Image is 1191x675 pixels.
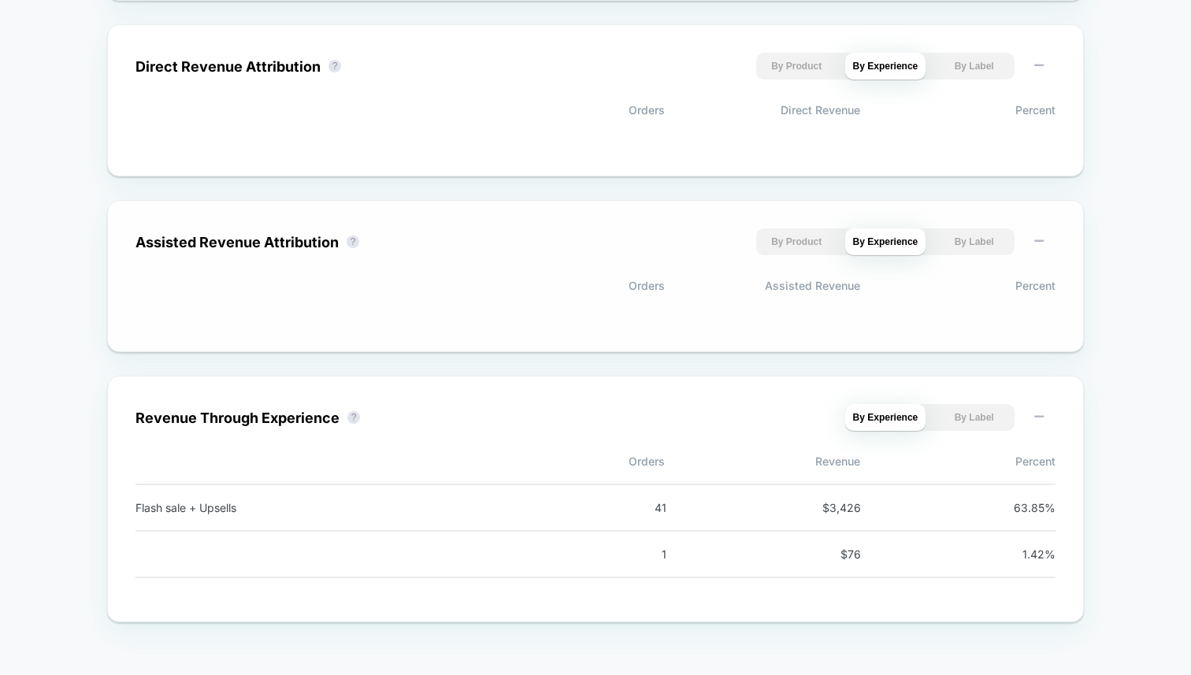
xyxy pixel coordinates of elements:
span: $ 76 [790,547,861,561]
button: ? [328,60,341,72]
button: By Experience [845,53,926,80]
span: Percent [860,454,1056,468]
span: 1.42 % [985,547,1056,561]
div: Direct Revenue Attribution [135,58,321,75]
button: By Label [933,53,1015,80]
span: Orders [469,103,665,117]
div: Flash sale + Upsells [135,501,550,514]
span: Revenue [665,454,860,468]
span: 41 [595,501,666,514]
button: By Experience [845,404,926,431]
button: By Product [756,53,837,80]
span: Percent [860,103,1056,117]
button: ? [347,411,360,424]
button: ? [347,236,359,248]
div: Assisted Revenue Attribution [135,234,339,250]
span: Orders [469,279,665,292]
button: By Label [933,228,1015,255]
span: Assisted Revenue [665,279,860,292]
span: Orders [469,454,665,468]
span: Direct Revenue [665,103,860,117]
span: Percent [860,279,1056,292]
span: $ 3,426 [790,501,861,514]
button: By Experience [845,228,926,255]
button: By Product [756,228,837,255]
div: Revenue Through Experience [135,410,339,426]
span: 63.85 % [985,501,1056,514]
button: By Label [933,404,1015,431]
span: 1 [595,547,666,561]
